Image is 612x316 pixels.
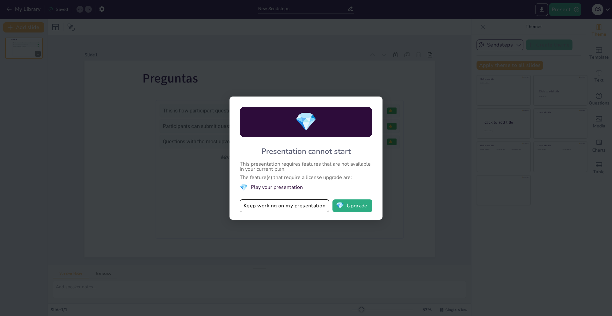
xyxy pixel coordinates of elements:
[240,199,329,212] button: Keep working on my presentation
[240,183,372,192] li: Play your presentation
[295,110,317,134] span: diamond
[336,203,344,209] span: diamond
[261,146,351,156] div: Presentation cannot start
[240,183,248,192] span: diamond
[332,199,372,212] button: diamondUpgrade
[240,162,372,172] div: This presentation requires features that are not available in your current plan.
[240,175,372,180] div: The feature(s) that require a license upgrade are:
